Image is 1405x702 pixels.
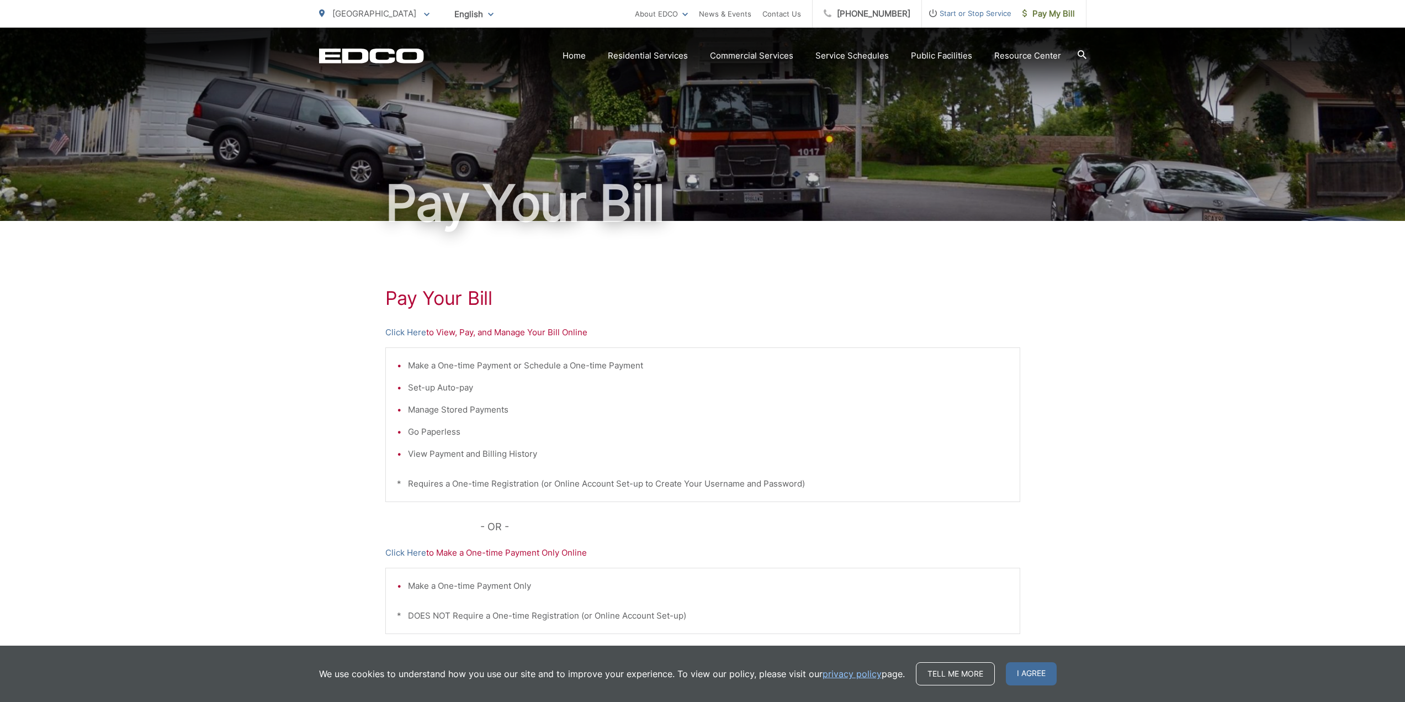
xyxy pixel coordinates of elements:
[699,7,751,20] a: News & Events
[397,477,1009,490] p: * Requires a One-time Registration (or Online Account Set-up to Create Your Username and Password)
[385,326,426,339] a: Click Here
[762,7,801,20] a: Contact Us
[397,609,1009,622] p: * DOES NOT Require a One-time Registration (or Online Account Set-up)
[710,49,793,62] a: Commercial Services
[916,662,995,685] a: Tell me more
[385,287,1020,309] h1: Pay Your Bill
[408,359,1009,372] li: Make a One-time Payment or Schedule a One-time Payment
[823,667,882,680] a: privacy policy
[408,447,1009,461] li: View Payment and Billing History
[319,48,424,64] a: EDCD logo. Return to the homepage.
[1006,662,1057,685] span: I agree
[911,49,972,62] a: Public Facilities
[385,546,426,560] a: Click Here
[408,381,1009,394] li: Set-up Auto-pay
[1022,7,1075,20] span: Pay My Bill
[446,4,502,24] span: English
[994,49,1061,62] a: Resource Center
[480,519,1020,535] p: - OR -
[408,579,1009,593] li: Make a One-time Payment Only
[635,7,688,20] a: About EDCO
[608,49,688,62] a: Residential Services
[408,403,1009,416] li: Manage Stored Payments
[385,546,1020,560] p: to Make a One-time Payment Only Online
[563,49,586,62] a: Home
[815,49,889,62] a: Service Schedules
[408,425,1009,439] li: Go Paperless
[319,667,905,680] p: We use cookies to understand how you use our site and to improve your experience. To view our pol...
[385,326,1020,339] p: to View, Pay, and Manage Your Bill Online
[332,8,416,19] span: [GEOGRAPHIC_DATA]
[319,176,1086,231] h1: Pay Your Bill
